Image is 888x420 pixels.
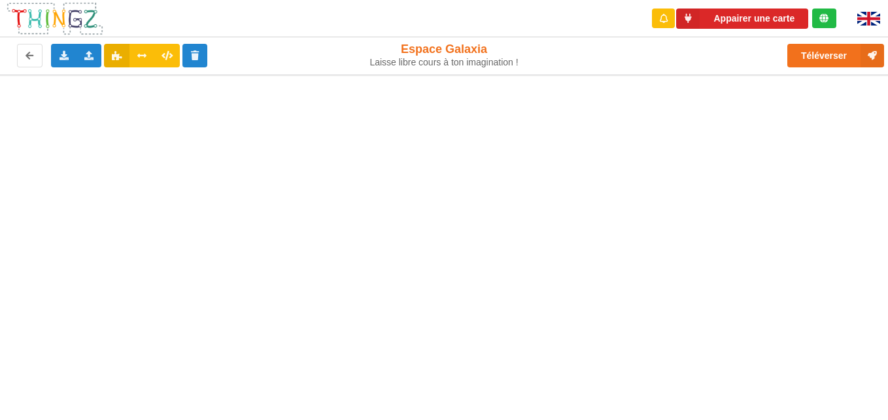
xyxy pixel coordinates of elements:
[812,9,836,28] div: Tu es connecté au serveur de création de Thingz
[369,57,519,68] div: Laisse libre cours à ton imagination !
[676,9,808,29] button: Appairer une carte
[6,1,104,36] img: thingz_logo.png
[369,42,519,68] div: Espace Galaxia
[787,44,884,67] button: Téléverser
[857,12,880,26] img: gb.png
